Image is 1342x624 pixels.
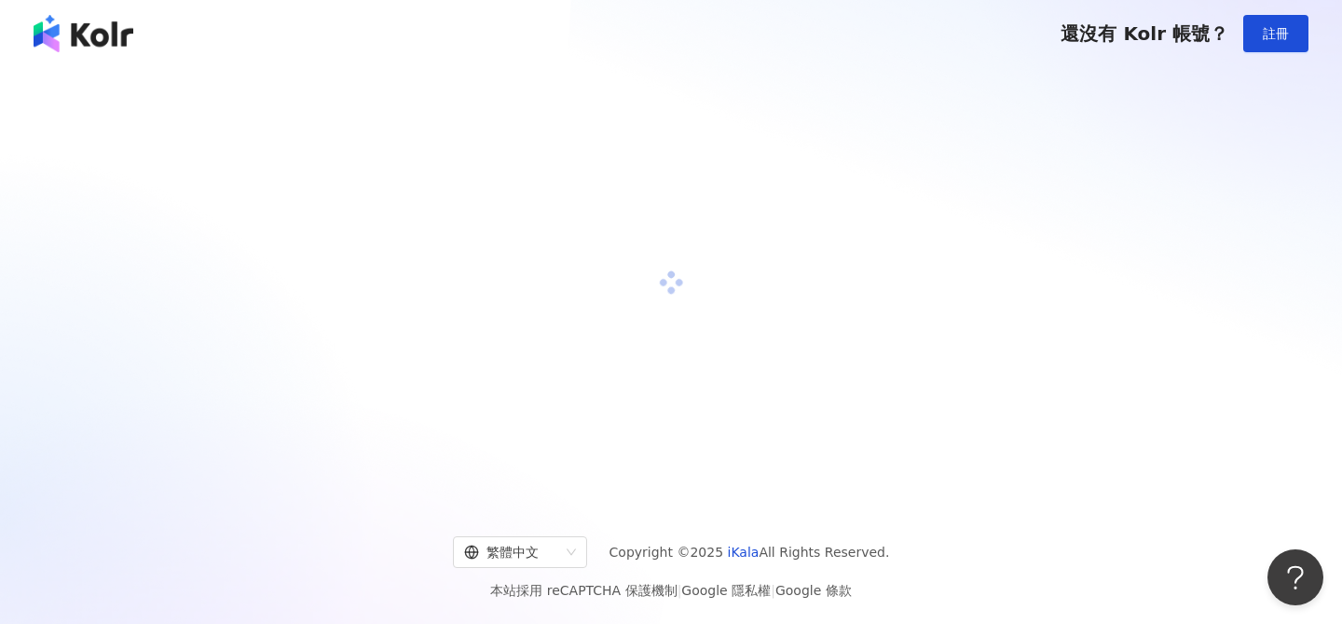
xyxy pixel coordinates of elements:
[34,15,133,52] img: logo
[681,583,771,598] a: Google 隱私權
[678,583,682,598] span: |
[728,545,760,560] a: iKala
[490,579,851,602] span: 本站採用 reCAPTCHA 保護機制
[775,583,852,598] a: Google 條款
[609,541,890,563] span: Copyright © 2025 All Rights Reserved.
[1263,26,1289,41] span: 註冊
[1243,15,1308,52] button: 註冊
[464,537,559,567] div: 繁體中文
[1061,22,1228,45] span: 還沒有 Kolr 帳號？
[771,583,775,598] span: |
[1267,549,1323,605] iframe: Help Scout Beacon - Open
